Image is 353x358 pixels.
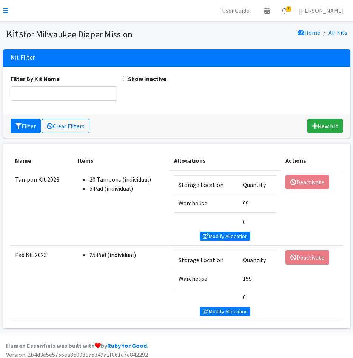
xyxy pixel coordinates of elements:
[11,54,35,62] h3: Kit Filter
[174,194,238,212] td: Warehouse
[281,151,343,170] th: Actions
[298,29,320,36] a: Home
[42,119,89,133] a: Clear Filters
[89,175,165,184] li: 20 Tampons (individual)
[238,175,276,194] td: Quantity
[200,232,250,241] a: Modify Allocation
[174,269,238,288] td: Warehouse
[6,342,148,349] strong: Human Essentials was built with by .
[89,250,165,259] li: 25 Pad (individual)
[11,246,73,321] td: Pad Kit 2023
[6,27,174,40] h1: Kits
[174,251,238,269] td: Storage Location
[107,342,147,349] a: Ruby for Good
[11,151,73,170] th: Name
[216,3,255,18] a: User Guide
[238,194,276,212] td: 99
[170,151,281,170] th: Allocations
[123,76,128,81] input: Show Inactive
[238,251,276,269] td: Quantity
[276,3,293,18] a: 8
[23,29,133,40] small: for Milwaukee Diaper Mission
[123,74,166,83] label: Show Inactive
[238,269,276,288] td: 159
[200,307,250,316] a: Modify Allocation
[73,151,170,170] th: Items
[174,175,238,194] td: Storage Location
[11,74,60,83] label: Filter By Kit Name
[89,184,165,193] li: 5 Pad (individual)
[286,6,291,12] span: 8
[238,212,276,231] td: 0
[293,3,350,18] a: [PERSON_NAME]
[238,288,276,306] td: 0
[307,119,343,133] a: New Kit
[11,170,73,246] td: Tampon Kit 2023
[11,119,41,133] button: Filter
[328,29,347,36] a: All Kits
